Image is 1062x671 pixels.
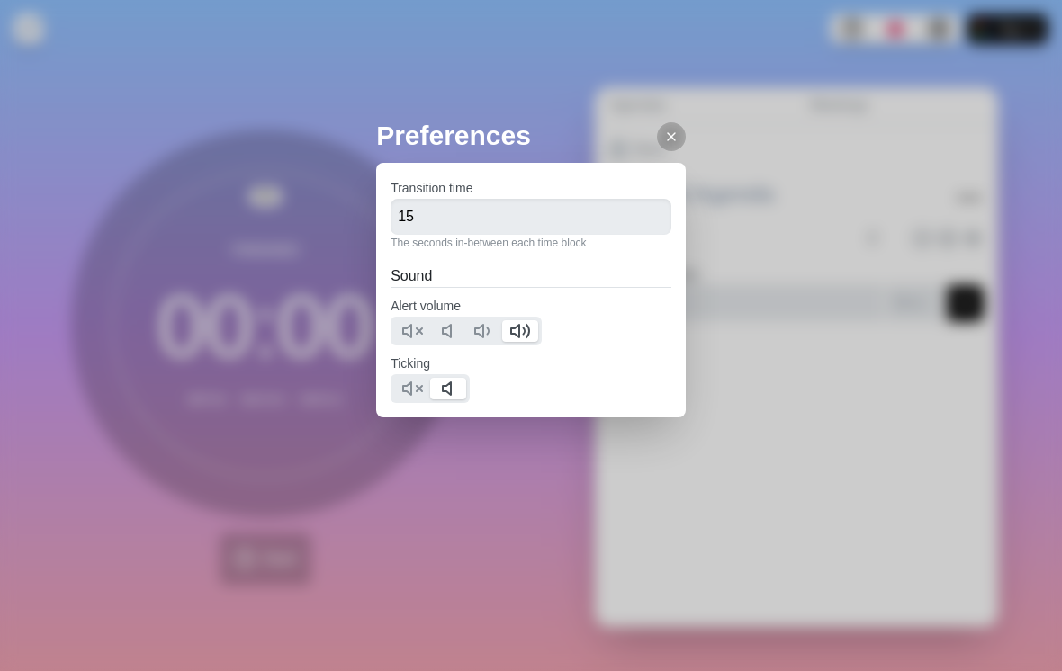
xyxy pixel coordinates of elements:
[391,356,430,371] label: Ticking
[391,299,461,313] label: Alert volume
[391,235,671,251] p: The seconds in-between each time block
[391,265,671,287] h2: Sound
[376,115,686,156] h2: Preferences
[391,181,472,195] label: Transition time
